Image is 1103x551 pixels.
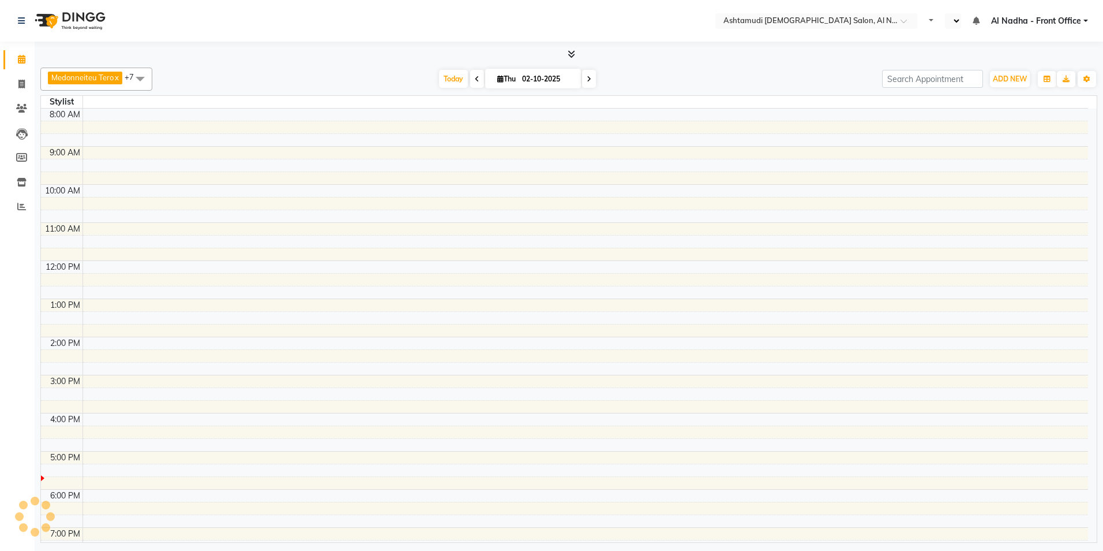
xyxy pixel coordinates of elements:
[882,70,983,88] input: Search Appointment
[48,299,82,311] div: 1:00 PM
[125,72,142,81] span: +7
[43,223,82,235] div: 11:00 AM
[47,109,82,121] div: 8:00 AM
[494,75,519,83] span: Thu
[43,261,82,273] div: 12:00 PM
[991,15,1081,27] span: Al Nadha - Front Office
[439,70,468,88] span: Today
[48,375,82,388] div: 3:00 PM
[48,490,82,502] div: 6:00 PM
[993,75,1027,83] span: ADD NEW
[990,71,1030,87] button: ADD NEW
[48,337,82,349] div: 2:00 PM
[51,73,114,82] span: Medonneiteu Tero
[41,96,82,108] div: Stylist
[48,452,82,464] div: 5:00 PM
[29,5,108,37] img: logo
[48,414,82,426] div: 4:00 PM
[48,528,82,540] div: 7:00 PM
[47,147,82,159] div: 9:00 AM
[519,70,576,88] input: 2025-10-02
[114,73,119,82] a: x
[43,185,82,197] div: 10:00 AM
